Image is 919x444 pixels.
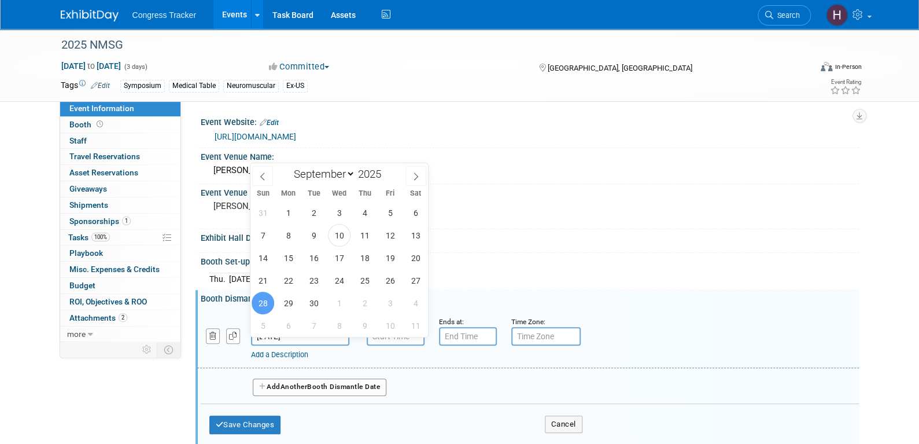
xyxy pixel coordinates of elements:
span: September 29, 2025 [277,292,300,314]
span: October 10, 2025 [379,314,401,337]
span: Another [281,383,308,391]
span: ROI, Objectives & ROO [69,297,147,306]
span: September 20, 2025 [404,247,427,269]
button: Cancel [545,416,582,433]
span: October 3, 2025 [379,292,401,314]
a: Staff [60,133,180,149]
div: Event Rating [829,79,861,85]
a: Edit [260,119,279,127]
small: Time Zone: [511,318,545,326]
input: Year [355,167,390,181]
span: September 21, 2025 [252,269,274,292]
span: September 8, 2025 [277,224,300,247]
span: 100% [91,233,110,241]
span: September 14, 2025 [252,247,274,269]
span: September 11, 2025 [353,224,376,247]
a: Attachments2 [60,310,180,326]
div: [PERSON_NAME][GEOGRAPHIC_DATA] [209,162,850,179]
span: Booth [69,120,105,129]
span: September 16, 2025 [302,247,325,269]
span: September 27, 2025 [404,269,427,292]
span: Sponsorships [69,217,131,226]
button: Save Changes [209,416,281,434]
span: September 15, 2025 [277,247,300,269]
a: Edit [91,82,110,90]
input: End Time [439,327,497,346]
span: 2 [119,313,127,322]
a: Event Information [60,101,180,116]
span: Sat [403,190,429,197]
img: Format-Inperson.png [821,62,832,71]
div: Exhibit Hall Dates/Times: [201,229,859,244]
td: Tags [61,79,110,93]
span: September 17, 2025 [328,247,350,269]
span: September 30, 2025 [302,292,325,314]
span: September 26, 2025 [379,269,401,292]
div: Booth Set-up Dates/Times: [201,253,859,268]
div: Event Venue Address: [201,184,859,199]
span: October 11, 2025 [404,314,427,337]
input: Time Zone [511,327,581,346]
div: Event Format [743,60,862,78]
a: Misc. Expenses & Credits [60,262,180,277]
span: September 9, 2025 [302,224,325,247]
div: Event Venue Name: [201,148,859,163]
span: October 9, 2025 [353,314,376,337]
img: ExhibitDay [61,10,119,21]
span: [GEOGRAPHIC_DATA], [GEOGRAPHIC_DATA] [548,64,692,72]
span: October 4, 2025 [404,292,427,314]
span: September 13, 2025 [404,224,427,247]
span: September 3, 2025 [328,201,350,224]
span: Wed [327,190,352,197]
a: Search [758,5,811,25]
span: Staff [69,136,87,145]
td: [DATE] [229,273,253,285]
span: October 5, 2025 [252,314,274,337]
span: September 4, 2025 [353,201,376,224]
span: September 7, 2025 [252,224,274,247]
span: Travel Reservations [69,152,140,161]
span: Attachments [69,313,127,322]
a: ROI, Objectives & ROO [60,294,180,310]
span: Fri [378,190,403,197]
a: Asset Reservations [60,165,180,181]
span: Congress Tracker [132,10,196,20]
div: Symposium [120,80,165,92]
img: Heather Jones [826,4,848,26]
span: October 2, 2025 [353,292,376,314]
span: Asset Reservations [69,168,138,177]
span: October 6, 2025 [277,314,300,337]
span: Budget [69,281,95,290]
a: more [60,326,180,342]
span: September 22, 2025 [277,269,300,292]
span: [DATE] [DATE] [61,61,121,71]
span: September 2, 2025 [302,201,325,224]
span: Tue [301,190,327,197]
div: Booth Dismantle Dates/Times: [201,290,859,304]
span: Shipments [69,200,108,210]
span: August 31, 2025 [252,201,274,224]
a: Travel Reservations [60,149,180,164]
span: October 1, 2025 [328,292,350,314]
span: Giveaways [69,184,107,193]
span: (3 days) [123,63,147,71]
span: to [86,61,97,71]
span: Booth not reserved yet [94,120,105,129]
span: September 6, 2025 [404,201,427,224]
span: Playbook [69,248,103,258]
span: more [67,329,86,339]
small: Ends at: [439,318,464,326]
span: September 25, 2025 [353,269,376,292]
a: Budget [60,278,180,293]
a: [URL][DOMAIN_NAME] [215,132,296,141]
a: Tasks100% [60,230,180,245]
span: Thu [352,190,378,197]
span: October 7, 2025 [302,314,325,337]
a: Booth [60,117,180,133]
button: Committed [265,61,334,73]
span: October 8, 2025 [328,314,350,337]
span: September 1, 2025 [277,201,300,224]
button: AddAnotherBooth Dismantle Date [253,379,387,396]
span: Tasks [68,233,110,242]
span: September 5, 2025 [379,201,401,224]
